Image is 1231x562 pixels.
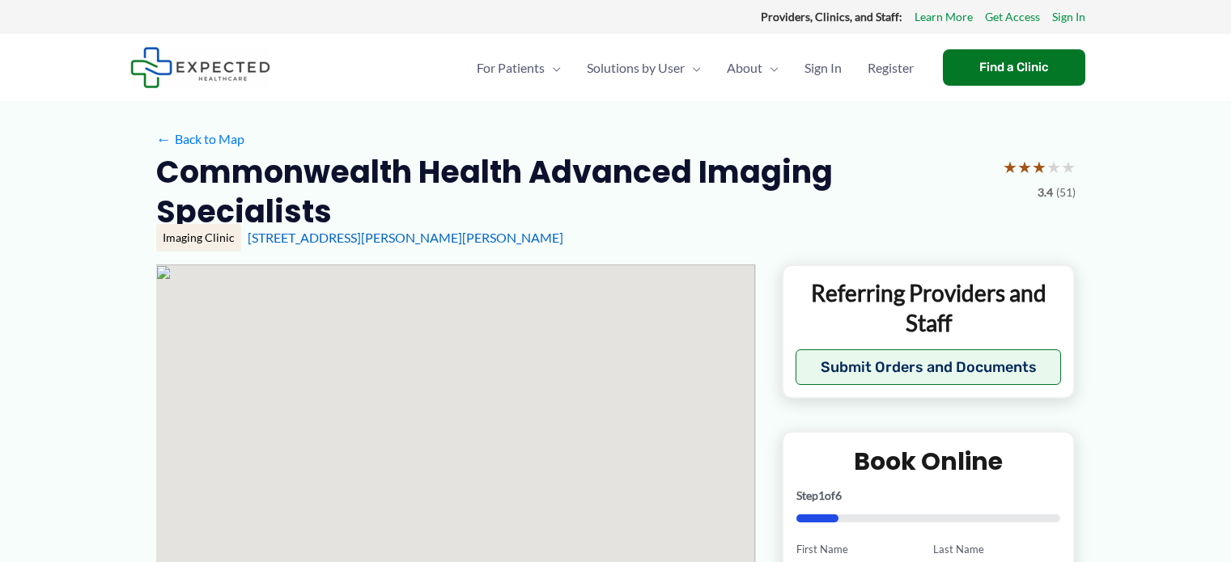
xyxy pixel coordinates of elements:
[1056,182,1076,203] span: (51)
[1052,6,1085,27] a: Sign In
[464,40,574,96] a: For PatientsMenu Toggle
[1038,182,1053,203] span: 3.4
[796,349,1062,385] button: Submit Orders and Documents
[943,49,1085,86] a: Find a Clinic
[855,40,927,96] a: Register
[796,490,1061,501] p: Step of
[818,488,825,502] span: 1
[762,40,779,96] span: Menu Toggle
[248,230,563,245] a: [STREET_ADDRESS][PERSON_NAME][PERSON_NAME]
[915,6,973,27] a: Learn More
[685,40,701,96] span: Menu Toggle
[156,127,244,151] a: ←Back to Map
[545,40,561,96] span: Menu Toggle
[796,542,923,557] label: First Name
[477,40,545,96] span: For Patients
[714,40,792,96] a: AboutMenu Toggle
[792,40,855,96] a: Sign In
[804,40,842,96] span: Sign In
[1061,152,1076,182] span: ★
[727,40,762,96] span: About
[156,131,172,146] span: ←
[933,542,1060,557] label: Last Name
[574,40,714,96] a: Solutions by UserMenu Toggle
[1032,152,1046,182] span: ★
[1046,152,1061,182] span: ★
[156,224,241,251] div: Imaging Clinic
[835,488,842,502] span: 6
[1017,152,1032,182] span: ★
[985,6,1040,27] a: Get Access
[156,152,990,232] h2: Commonwealth Health Advanced Imaging Specialists
[868,40,914,96] span: Register
[796,278,1062,337] p: Referring Providers and Staff
[796,446,1061,477] h2: Book Online
[761,10,902,23] strong: Providers, Clinics, and Staff:
[1003,152,1017,182] span: ★
[130,47,270,88] img: Expected Healthcare Logo - side, dark font, small
[464,40,927,96] nav: Primary Site Navigation
[587,40,685,96] span: Solutions by User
